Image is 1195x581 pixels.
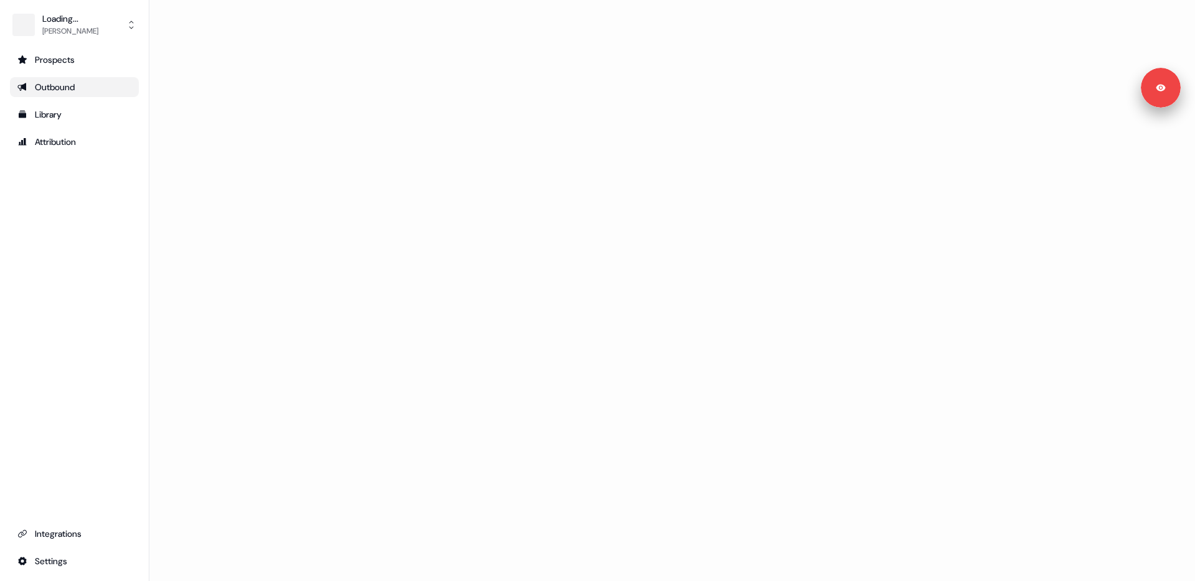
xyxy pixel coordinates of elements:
a: Go to outbound experience [10,77,139,97]
div: Integrations [17,528,131,540]
a: Go to integrations [10,524,139,544]
a: Go to integrations [10,551,139,571]
a: Go to attribution [10,132,139,152]
a: Go to prospects [10,50,139,70]
div: Settings [17,555,131,567]
div: Attribution [17,136,131,148]
div: Loading... [42,12,98,25]
button: Loading...[PERSON_NAME] [10,10,139,40]
a: Go to templates [10,105,139,124]
div: Outbound [17,81,131,93]
div: [PERSON_NAME] [42,25,98,37]
div: Prospects [17,53,131,66]
div: Library [17,108,131,121]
